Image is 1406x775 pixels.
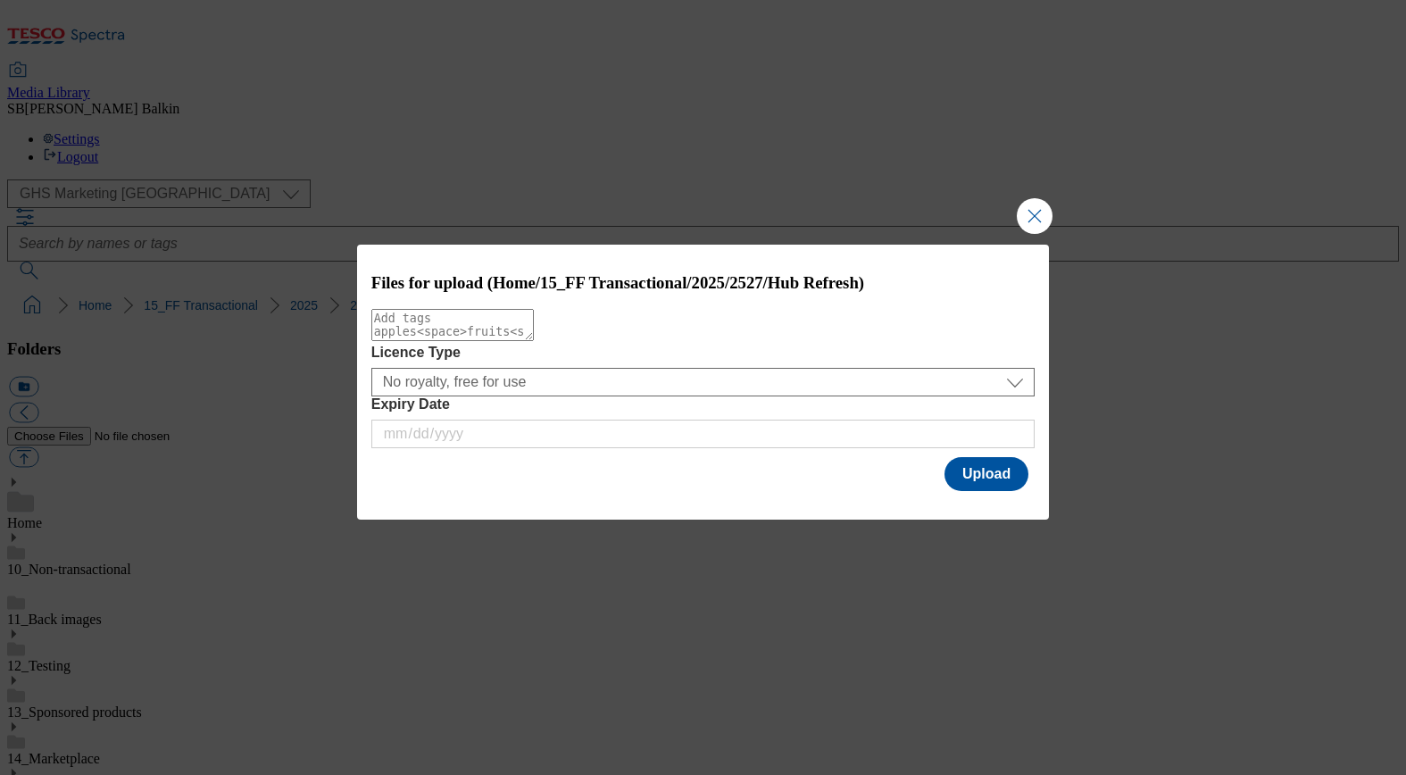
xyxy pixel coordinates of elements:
[371,273,1036,293] h3: Files for upload (Home/15_FF Transactional/2025/2527/Hub Refresh)
[371,396,1036,412] label: Expiry Date
[357,245,1050,521] div: Modal
[371,345,1036,361] label: Licence Type
[1017,198,1052,234] button: Close Modal
[944,457,1028,491] button: Upload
